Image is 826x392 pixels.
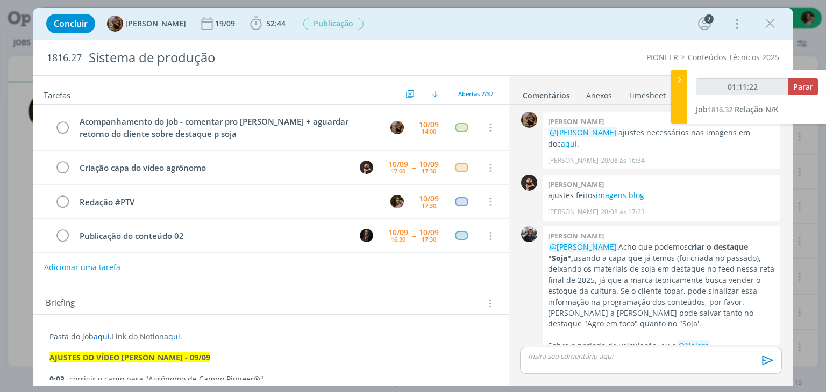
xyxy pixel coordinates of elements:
span: Parar [793,82,813,92]
span: Publicação [303,18,364,30]
span: Briefing [46,296,75,310]
button: Adicionar uma tarefa [44,258,121,277]
span: 52:44 [266,18,286,28]
button: N [359,228,375,244]
img: D [521,175,537,191]
div: Acompanhamento do job - comentar pro [PERSON_NAME] + aguardar retorno do cliente sobre destaque p... [75,115,380,140]
a: imagens blog [596,190,644,200]
img: M [521,226,537,242]
div: 10/09 [419,229,439,236]
span: @[PERSON_NAME] [550,242,617,252]
img: A [521,112,537,128]
button: 52:44 [247,15,288,32]
p: Pasta do job . [49,331,492,342]
div: Anexos [586,90,612,101]
a: aqui [94,331,110,342]
div: dialog [33,8,793,386]
img: arrow-down.svg [432,91,438,97]
img: N [360,229,373,242]
p: ajustes feitos [548,190,775,201]
p: - corrigir o cargo para "Agrônomo de Campo Pioneer®" [49,374,492,384]
div: 10/09 [388,161,408,168]
button: Publicação [303,17,364,31]
span: Abertas 7/37 [458,90,493,98]
button: A [389,119,405,135]
a: Timesheet [628,85,666,101]
div: 17:30 [422,168,436,174]
strong: criar o destaque "Soja", [548,242,748,263]
img: A [390,121,404,134]
div: 7 [704,14,714,24]
span: [PERSON_NAME] [125,20,186,27]
button: 7 [696,15,713,32]
b: [PERSON_NAME] [548,179,604,189]
span: 20/08 às 16:34 [601,156,645,165]
div: 17:30 [422,202,436,208]
div: 10/09 [419,161,439,168]
img: N [390,195,404,208]
span: -- [412,164,415,171]
div: Publicação do conteúdo 02 [75,229,350,243]
button: A[PERSON_NAME] [107,16,186,32]
div: 17:30 [422,236,436,242]
div: 17:00 [391,168,405,174]
span: Link do Notion [112,331,164,342]
button: Parar [788,78,818,95]
span: Tarefas [44,88,70,100]
button: N [389,193,405,209]
p: [PERSON_NAME] [548,156,599,165]
a: Job1816.32Relação N/K [696,104,779,114]
div: 16:30 [391,236,405,242]
span: Relação N/K [735,104,779,114]
span: . [180,331,182,342]
img: A [107,16,123,32]
b: [PERSON_NAME] [548,231,604,241]
div: Redação #PTV [75,195,380,209]
button: D [359,159,375,176]
span: 20/08 às 17:23 [601,207,645,217]
div: 10/09 [419,121,439,128]
div: Criação capa do vídeo agrônomo [75,161,350,175]
img: D [360,161,373,174]
div: 10/09 [388,229,408,236]
span: 1816.27 [47,52,82,64]
div: 19/09 [215,20,237,27]
a: Conteúdos Técnicos 2025 [688,52,779,62]
p: Sobre o período de veiculação, eu e combinamos algumas possibilidades já! Vamos atualizar certinh... [548,340,775,373]
strong: 0:03 [49,374,65,384]
a: Comentários [522,85,571,101]
a: aqui [561,139,577,149]
p: ajustes necessários nas imagens em doc . [548,127,775,149]
span: -- [412,232,415,239]
div: 10/09 [419,195,439,202]
a: PIONEER [646,52,678,62]
button: Concluir [46,14,95,33]
a: aqui [164,331,180,342]
span: @[PERSON_NAME] [550,127,617,137]
div: Sistema de produção [84,45,469,71]
span: Concluir [54,19,88,28]
strong: AJUSTES DO VÍDEO [PERSON_NAME] - 09/09 [49,352,210,362]
p: [PERSON_NAME] [548,207,599,217]
div: 14:00 [422,128,436,134]
p: Acho que podemos usando a capa que já temos (foi criada no passado), deixando os materiais de soj... [548,242,775,330]
span: 1816.32 [708,105,732,114]
b: [PERSON_NAME] [548,117,604,126]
